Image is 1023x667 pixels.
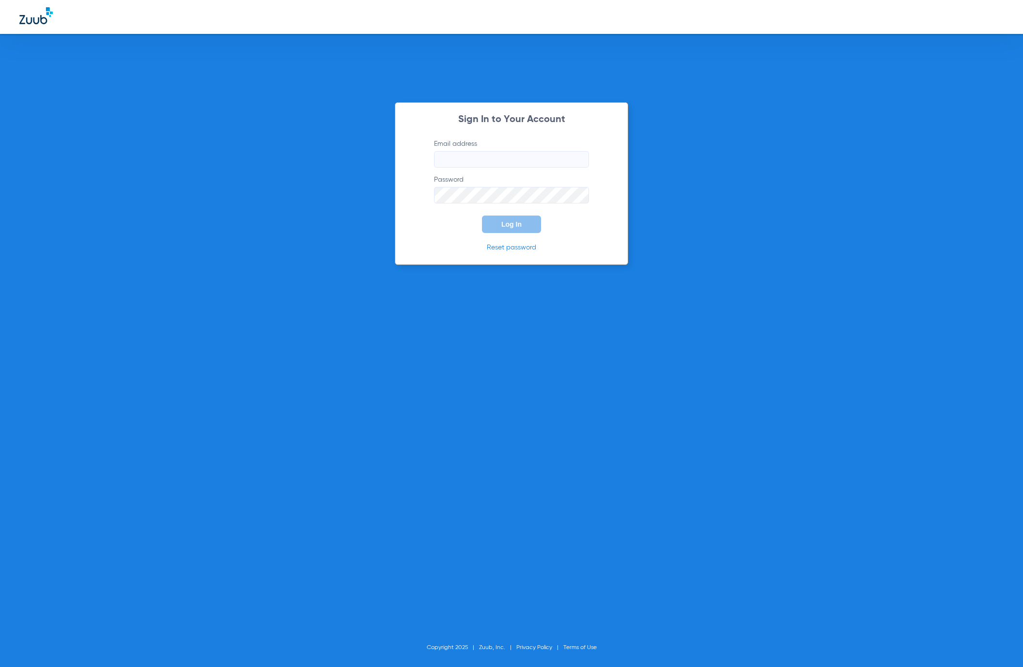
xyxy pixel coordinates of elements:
img: Zuub Logo [19,7,53,24]
a: Reset password [487,244,536,251]
a: Terms of Use [563,645,597,651]
input: Email address [434,151,589,168]
h2: Sign In to Your Account [419,115,604,124]
button: Log In [482,216,541,233]
li: Zuub, Inc. [479,643,516,652]
a: Privacy Policy [516,645,552,651]
span: Log In [501,220,522,228]
label: Email address [434,139,589,168]
iframe: Chat Widget [975,620,1023,667]
li: Copyright 2025 [427,643,479,652]
input: Password [434,187,589,203]
label: Password [434,175,589,203]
